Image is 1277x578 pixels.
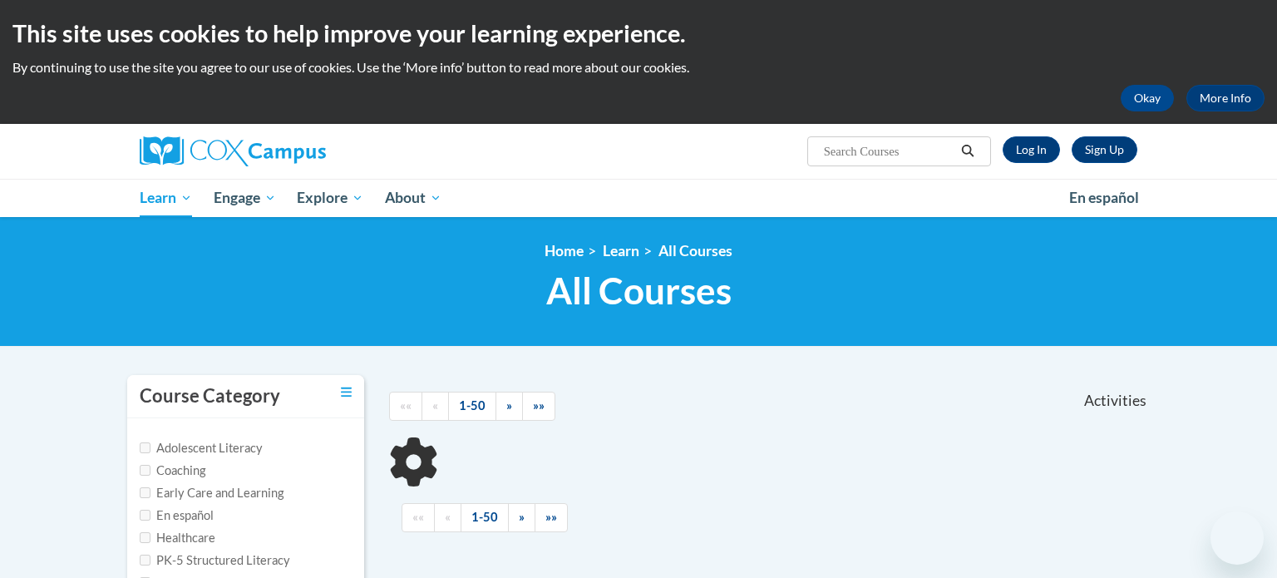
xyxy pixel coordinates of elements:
label: Adolescent Literacy [140,439,263,457]
a: End [535,503,568,532]
label: Coaching [140,462,205,480]
input: Search Courses [822,141,955,161]
a: Register [1072,136,1137,163]
span: «« [400,398,412,413]
a: Previous [422,392,449,421]
label: Healthcare [140,529,215,547]
span: » [506,398,512,413]
a: Engage [203,179,287,217]
span: All Courses [546,269,732,313]
p: By continuing to use the site you agree to our use of cookies. Use the ‘More info’ button to read... [12,58,1265,77]
iframe: Button to launch messaging window [1210,511,1264,565]
span: En español [1069,189,1139,206]
a: Explore [286,179,374,217]
a: Next [508,503,535,532]
a: 1-50 [448,392,496,421]
img: Cox Campus [140,136,326,166]
span: Engage [214,188,276,208]
a: More Info [1186,85,1265,111]
input: Checkbox for Options [140,442,150,453]
span: Learn [140,188,192,208]
div: Main menu [115,179,1162,217]
h3: Course Category [140,383,280,409]
a: Next [496,392,523,421]
span: About [385,188,441,208]
button: Search [955,141,980,161]
span: « [445,510,451,524]
input: Checkbox for Options [140,465,150,476]
a: Begining [389,392,422,421]
label: Early Care and Learning [140,484,284,502]
a: End [522,392,555,421]
a: En español [1058,180,1150,215]
span: » [519,510,525,524]
input: Checkbox for Options [140,487,150,498]
span: « [432,398,438,413]
a: Learn [603,242,639,259]
a: All Courses [658,242,732,259]
input: Checkbox for Options [140,510,150,521]
span: Explore [297,188,363,208]
a: Begining [402,503,435,532]
span: »» [533,398,545,413]
span: «« [412,510,424,524]
a: About [374,179,452,217]
label: En español [140,506,214,525]
span: Activities [1084,392,1146,410]
h2: This site uses cookies to help improve your learning experience. [12,17,1265,50]
a: 1-50 [461,503,509,532]
a: Log In [1003,136,1060,163]
a: Previous [434,503,461,532]
a: Toggle collapse [341,383,352,402]
label: PK-5 Structured Literacy [140,551,290,570]
input: Checkbox for Options [140,532,150,543]
a: Home [545,242,584,259]
input: Checkbox for Options [140,555,150,566]
span: »» [545,510,557,524]
a: Learn [129,179,203,217]
a: Cox Campus [140,136,456,166]
button: Okay [1121,85,1174,111]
